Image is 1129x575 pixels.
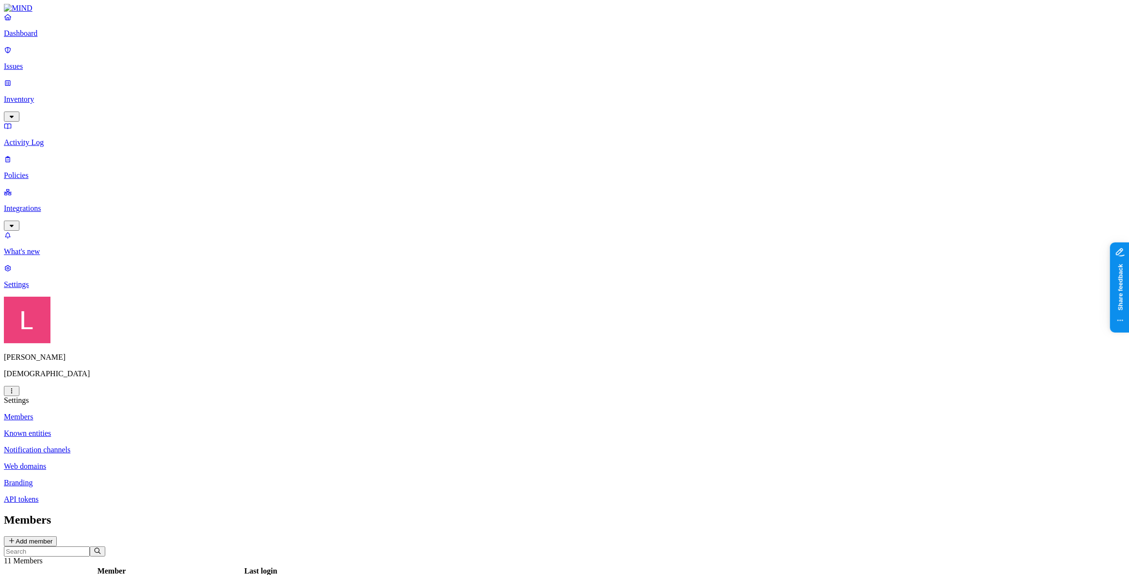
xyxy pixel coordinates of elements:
a: Members [4,413,1125,421]
p: Dashboard [4,29,1125,38]
a: Branding [4,479,1125,487]
p: Integrations [4,204,1125,213]
a: Integrations [4,188,1125,229]
a: Known entities [4,429,1125,438]
a: MIND [4,4,1125,13]
p: Activity Log [4,138,1125,147]
img: Landen Brown [4,297,50,343]
img: MIND [4,4,33,13]
span: 11 Members [4,557,43,565]
p: [DEMOGRAPHIC_DATA] [4,369,1125,378]
p: Policies [4,171,1125,180]
p: [PERSON_NAME] [4,353,1125,362]
a: Activity Log [4,122,1125,147]
a: Notification channels [4,446,1125,454]
a: What's new [4,231,1125,256]
a: API tokens [4,495,1125,504]
button: Add member [4,536,57,546]
a: Issues [4,46,1125,71]
a: Policies [4,155,1125,180]
a: Web domains [4,462,1125,471]
div: Settings [4,396,1125,405]
a: Settings [4,264,1125,289]
h2: Members [4,513,1125,527]
input: Search [4,546,90,557]
p: Issues [4,62,1125,71]
p: Settings [4,280,1125,289]
a: Dashboard [4,13,1125,38]
p: What's new [4,247,1125,256]
a: Inventory [4,79,1125,120]
p: Inventory [4,95,1125,104]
